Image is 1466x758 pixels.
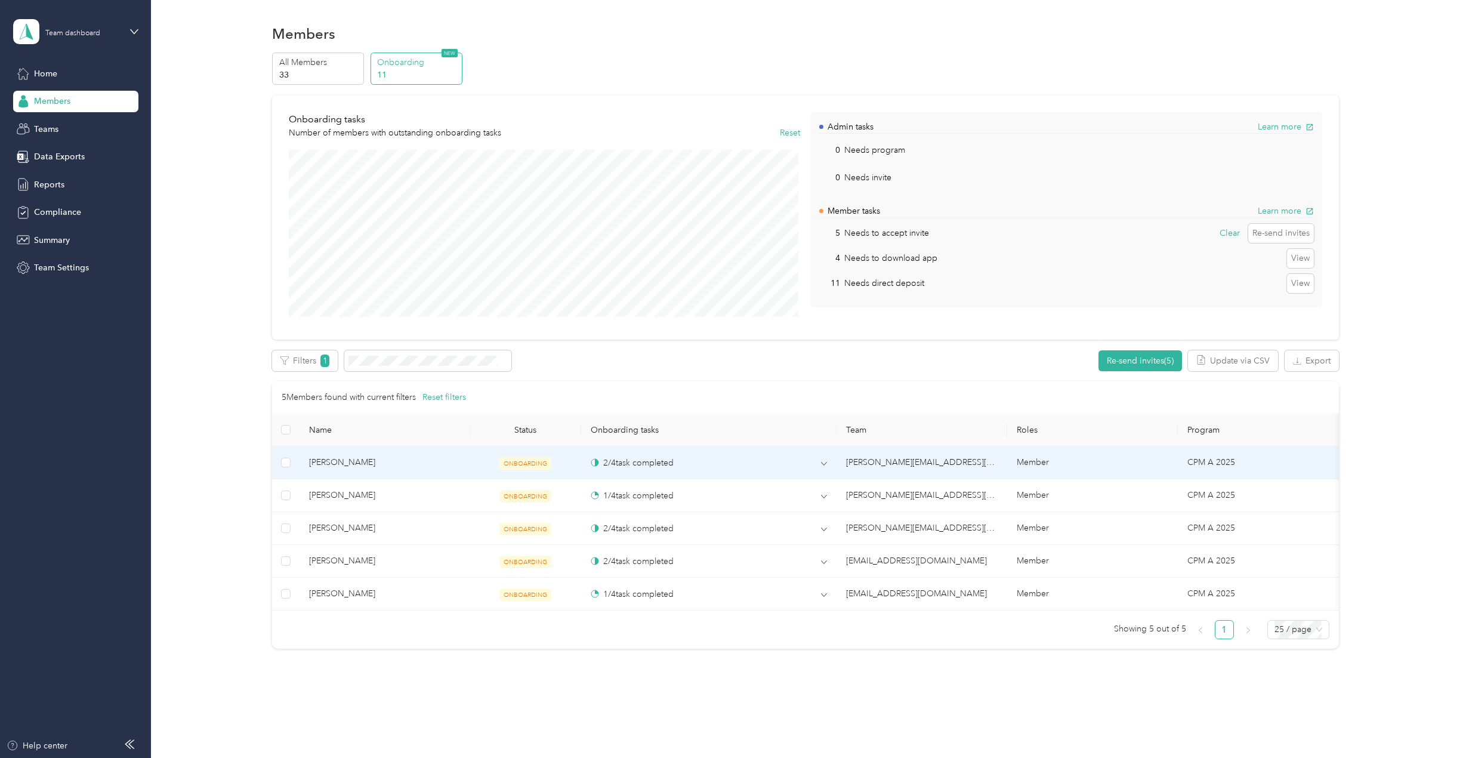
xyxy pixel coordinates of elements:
td: ONBOARDING [470,545,581,578]
span: left [1197,627,1204,634]
p: 11 [819,277,840,289]
span: Team Settings [34,261,89,274]
li: 1 [1215,620,1234,639]
span: NEW [442,49,458,57]
td: CPM A 2025 [1178,479,1344,512]
td: Laurent Mani [300,512,470,545]
button: left [1191,620,1210,639]
div: Page Size [1267,620,1329,639]
td: heather.ghimire@optioncare.com [837,479,1007,512]
th: Name [300,414,470,446]
td: Elaine Ntim [300,446,470,479]
td: lily.hook@optioncare.com [837,578,1007,611]
span: ONBOARDING [499,490,551,503]
p: Needs invite [844,171,891,184]
p: 0 [819,171,840,184]
button: Filters1 [272,350,338,371]
td: CPM A 2025 [1178,578,1344,611]
th: Program [1178,414,1344,446]
button: Re-send invites [1248,224,1314,243]
div: 2 / 4 task completed [591,555,674,568]
td: ONBOARDING [470,446,581,479]
span: ONBOARDING [499,457,551,470]
td: CPM A 2025 [1178,545,1344,578]
span: ONBOARDING [499,523,551,535]
td: lily.hook@optioncare.com [837,545,1007,578]
li: Previous Page [1191,620,1210,639]
button: View [1287,249,1314,268]
p: 5 Members found with current filters [282,391,416,404]
iframe: Everlance-gr Chat Button Frame [1399,691,1466,758]
th: Onboarding tasks [581,414,837,446]
p: Number of members with outstanding onboarding tasks [289,127,501,139]
span: ONBOARDING [499,556,551,568]
button: right [1239,620,1258,639]
td: CPM A 2025 [1178,512,1344,545]
li: Next Page [1239,620,1258,639]
th: Status [470,414,581,446]
button: Reset [780,127,800,139]
p: Onboarding tasks [289,112,501,127]
span: right [1245,627,1252,634]
td: heather.ghimire@optioncare.com [837,512,1007,545]
td: ONBOARDING [470,512,581,545]
span: Summary [34,234,70,246]
td: ONBOARDING [470,578,581,611]
div: 2 / 4 task completed [591,522,674,535]
p: Member tasks [828,205,880,217]
td: Robbi Golden [300,545,470,578]
p: 5 [819,227,840,239]
td: Jasmine Kaur [300,578,470,611]
span: 25 / page [1274,621,1322,639]
button: Help center [7,739,67,752]
p: 0 [819,144,840,156]
button: Learn more [1258,205,1314,217]
span: Teams [34,123,58,135]
button: Export [1285,350,1339,371]
span: [PERSON_NAME] [309,522,461,535]
span: Members [34,95,70,107]
span: Reports [34,178,64,191]
p: All Members [279,56,360,69]
div: 1 / 4 task completed [591,489,674,502]
p: Admin tasks [828,121,874,133]
p: Needs program [844,144,905,156]
span: [PERSON_NAME] [309,489,461,502]
p: Needs to download app [844,252,937,264]
span: Home [34,67,57,80]
p: Needs to accept invite [844,227,929,239]
p: Needs direct deposit [844,277,924,289]
span: Compliance [34,206,81,218]
th: Team [837,414,1007,446]
td: ONBOARDING [470,479,581,512]
td: amelia.luong@optioncare.com [837,446,1007,479]
p: 33 [279,69,360,81]
div: Team dashboard [45,30,100,37]
button: Learn more [1258,121,1314,133]
th: Roles [1007,414,1178,446]
button: Reset filters [422,391,466,404]
td: Member [1007,578,1178,611]
span: Name [309,425,461,435]
span: Data Exports [34,150,85,163]
a: 1 [1215,621,1233,639]
div: 1 / 4 task completed [591,588,674,600]
button: Clear [1215,224,1244,243]
p: 11 [377,69,458,81]
div: 2 / 4 task completed [591,457,674,469]
p: 4 [819,252,840,264]
span: 1 [320,355,329,367]
td: CPM A 2025 [1178,446,1344,479]
td: Member [1007,446,1178,479]
td: Member [1007,479,1178,512]
p: Onboarding [377,56,458,69]
span: [PERSON_NAME] [309,587,461,600]
button: Update via CSV [1188,350,1278,371]
span: [PERSON_NAME] [309,456,461,469]
td: Sophia Antwi [300,479,470,512]
span: Showing 5 out of 5 [1114,620,1186,638]
h1: Members [272,27,335,40]
span: [PERSON_NAME] [309,554,461,568]
span: ONBOARDING [499,588,551,601]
